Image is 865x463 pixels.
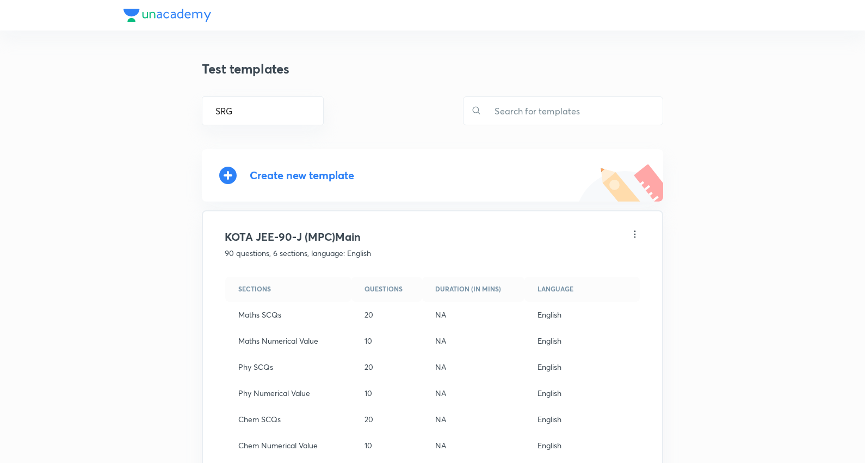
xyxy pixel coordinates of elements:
th: Sections [225,277,351,302]
td: English [524,328,640,354]
h3: Test templates [202,61,663,77]
td: NA [422,354,524,380]
td: Maths Numerical Value [225,328,351,354]
h4: KOTA JEE-90-J (MPC)Main [225,229,640,245]
th: Language [524,277,640,302]
td: Chem Numerical Value [225,432,351,459]
td: NA [422,406,524,432]
td: NA [422,302,524,328]
td: English [524,406,640,432]
th: Duration (in mins) [422,277,524,302]
td: Chem SCQs [225,406,351,432]
td: English [524,302,640,328]
td: English [524,380,640,406]
td: 20 [351,354,422,380]
td: Phy Numerical Value [225,380,351,406]
td: 10 [351,432,422,459]
td: 10 [351,328,422,354]
td: NA [422,328,524,354]
div: Create new template [250,169,354,181]
td: 20 [351,406,422,432]
td: English [524,432,640,459]
td: NA [422,380,524,406]
th: Questions [351,277,422,302]
input: Search for templates [481,97,663,125]
td: NA [422,432,524,459]
input: All Goals [215,106,310,116]
td: Maths SCQs [225,302,351,328]
img: Company Logo [123,9,211,22]
td: Phy SCQs [225,354,351,380]
p: 90 questions, 6 sections, language: English [225,247,640,259]
td: English [524,354,640,380]
button: Open [317,109,319,112]
td: 10 [351,380,422,406]
td: 20 [351,302,422,328]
